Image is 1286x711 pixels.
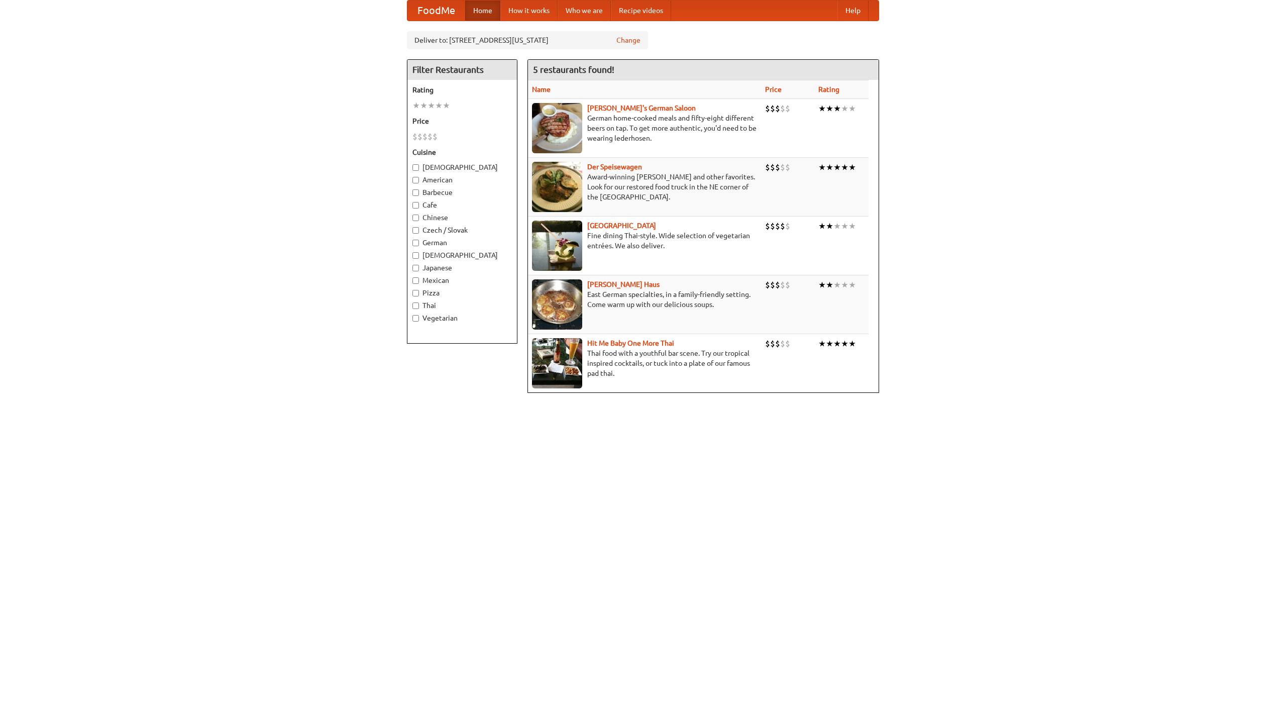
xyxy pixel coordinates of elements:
li: ★ [848,221,856,232]
a: Change [616,35,640,45]
li: $ [765,221,770,232]
p: Award-winning [PERSON_NAME] and other favorites. Look for our restored food truck in the NE corne... [532,172,757,202]
label: Pizza [412,288,512,298]
input: Thai [412,302,419,309]
h4: Filter Restaurants [407,60,517,80]
li: $ [433,131,438,142]
li: ★ [848,279,856,290]
li: $ [775,279,780,290]
img: esthers.jpg [532,103,582,153]
li: $ [775,338,780,349]
a: Recipe videos [611,1,671,21]
input: Chinese [412,215,419,221]
li: $ [785,338,790,349]
li: ★ [833,338,841,349]
input: Czech / Slovak [412,227,419,234]
label: Barbecue [412,187,512,197]
li: ★ [841,279,848,290]
img: satay.jpg [532,221,582,271]
div: Deliver to: [STREET_ADDRESS][US_STATE] [407,31,648,49]
li: $ [765,279,770,290]
input: Vegetarian [412,315,419,322]
li: ★ [833,221,841,232]
a: Who we are [558,1,611,21]
label: Mexican [412,275,512,285]
img: kohlhaus.jpg [532,279,582,330]
label: [DEMOGRAPHIC_DATA] [412,250,512,260]
a: Name [532,85,551,93]
li: $ [785,279,790,290]
li: ★ [412,100,420,111]
a: Home [465,1,500,21]
a: FoodMe [407,1,465,21]
li: $ [780,221,785,232]
p: Thai food with a youthful bar scene. Try our tropical inspired cocktails, or tuck into a plate of... [532,348,757,378]
li: ★ [420,100,427,111]
a: How it works [500,1,558,21]
li: ★ [443,100,450,111]
li: ★ [848,162,856,173]
li: ★ [841,103,848,114]
a: Help [837,1,869,21]
p: Fine dining Thai-style. Wide selection of vegetarian entrées. We also deliver. [532,231,757,251]
h5: Rating [412,85,512,95]
li: $ [765,103,770,114]
label: Cafe [412,200,512,210]
li: ★ [435,100,443,111]
li: ★ [826,103,833,114]
li: $ [785,221,790,232]
li: ★ [833,162,841,173]
img: babythai.jpg [532,338,582,388]
a: Der Speisewagen [587,163,642,171]
a: Price [765,85,782,93]
input: Japanese [412,265,419,271]
input: Pizza [412,290,419,296]
label: Thai [412,300,512,311]
li: $ [770,279,775,290]
label: Japanese [412,263,512,273]
li: ★ [848,338,856,349]
a: [PERSON_NAME]'s German Saloon [587,104,696,112]
li: $ [422,131,427,142]
input: Cafe [412,202,419,209]
li: ★ [841,338,848,349]
a: Hit Me Baby One More Thai [587,339,674,347]
a: [GEOGRAPHIC_DATA] [587,222,656,230]
li: ★ [818,338,826,349]
li: $ [785,162,790,173]
li: ★ [841,221,848,232]
li: $ [427,131,433,142]
li: ★ [826,279,833,290]
li: $ [412,131,417,142]
li: $ [417,131,422,142]
input: [DEMOGRAPHIC_DATA] [412,252,419,259]
li: ★ [818,221,826,232]
a: Rating [818,85,839,93]
li: $ [780,103,785,114]
li: ★ [826,221,833,232]
input: Barbecue [412,189,419,196]
li: $ [770,338,775,349]
label: [DEMOGRAPHIC_DATA] [412,162,512,172]
li: $ [775,221,780,232]
li: ★ [427,100,435,111]
img: speisewagen.jpg [532,162,582,212]
li: ★ [833,103,841,114]
label: Czech / Slovak [412,225,512,235]
input: [DEMOGRAPHIC_DATA] [412,164,419,171]
li: $ [780,279,785,290]
li: ★ [818,103,826,114]
li: ★ [826,338,833,349]
li: ★ [818,279,826,290]
li: $ [775,162,780,173]
li: $ [770,221,775,232]
li: ★ [818,162,826,173]
li: $ [770,162,775,173]
a: [PERSON_NAME] Haus [587,280,660,288]
li: $ [770,103,775,114]
label: Vegetarian [412,313,512,323]
input: Mexican [412,277,419,284]
li: ★ [841,162,848,173]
